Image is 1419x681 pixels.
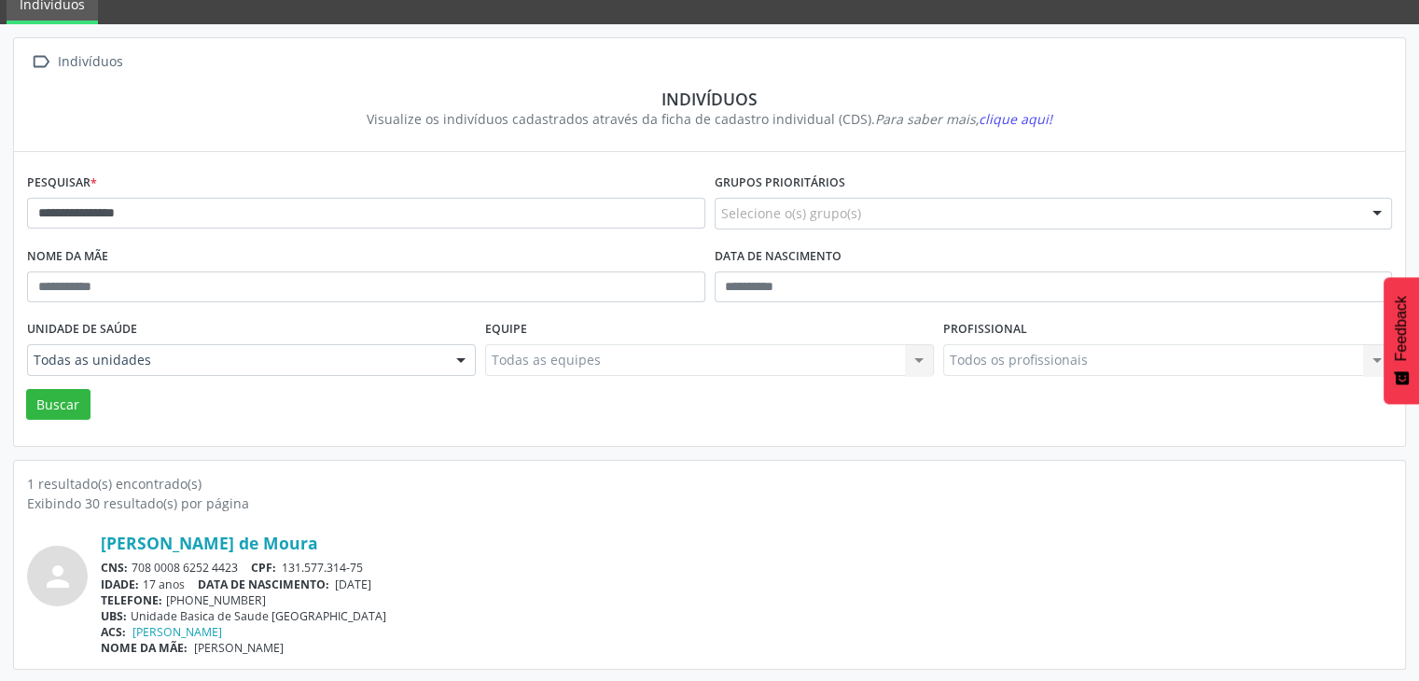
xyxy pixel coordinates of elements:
[101,592,162,608] span: TELEFONE:
[34,351,438,369] span: Todas as unidades
[251,560,276,576] span: CPF:
[101,560,128,576] span: CNS:
[194,640,284,656] span: [PERSON_NAME]
[40,89,1379,109] div: Indivíduos
[27,493,1392,513] div: Exibindo 30 resultado(s) por página
[282,560,363,576] span: 131.577.314-75
[101,560,1392,576] div: 708 0008 6252 4423
[485,315,527,344] label: Equipe
[27,474,1392,493] div: 1 resultado(s) encontrado(s)
[40,109,1379,129] div: Visualize os indivíduos cadastrados através da ficha de cadastro individual (CDS).
[101,624,126,640] span: ACS:
[335,577,371,592] span: [DATE]
[979,110,1052,128] span: clique aqui!
[1384,277,1419,404] button: Feedback - Mostrar pesquisa
[943,315,1027,344] label: Profissional
[101,577,139,592] span: IDADE:
[101,608,1392,624] div: Unidade Basica de Saude [GEOGRAPHIC_DATA]
[132,624,222,640] a: [PERSON_NAME]
[27,49,126,76] a:  Indivíduos
[27,243,108,271] label: Nome da mãe
[26,389,90,421] button: Buscar
[198,577,329,592] span: DATA DE NASCIMENTO:
[715,243,842,271] label: Data de nascimento
[27,49,54,76] i: 
[715,169,845,198] label: Grupos prioritários
[101,640,188,656] span: NOME DA MÃE:
[875,110,1052,128] i: Para saber mais,
[1393,296,1410,361] span: Feedback
[101,592,1392,608] div: [PHONE_NUMBER]
[101,577,1392,592] div: 17 anos
[54,49,126,76] div: Indivíduos
[27,315,137,344] label: Unidade de saúde
[721,203,861,223] span: Selecione o(s) grupo(s)
[101,533,318,553] a: [PERSON_NAME] de Moura
[41,560,75,593] i: person
[101,608,127,624] span: UBS:
[27,169,97,198] label: Pesquisar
